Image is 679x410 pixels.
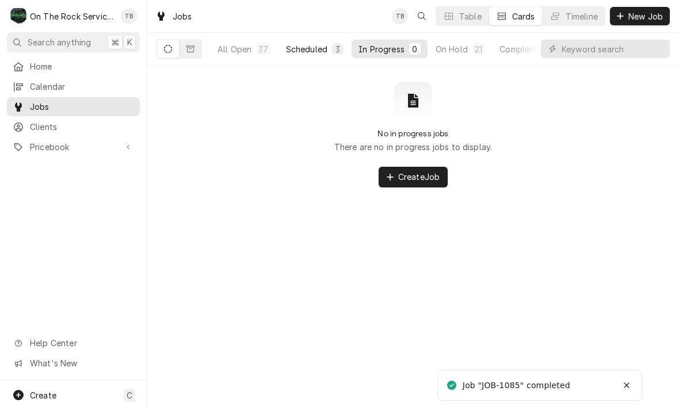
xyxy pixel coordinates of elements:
[499,43,543,55] div: Completed
[127,36,132,48] span: K
[7,137,140,156] a: Go to Pricebook
[377,129,448,139] h2: No in progress jobs
[7,334,140,352] a: Go to Help Center
[30,101,134,113] span: Jobs
[475,43,482,55] div: 21
[121,8,137,24] div: TB
[358,43,405,55] div: In Progress
[566,10,598,22] div: Timeline
[626,10,665,22] span: New Job
[512,10,535,22] div: Cards
[334,43,341,55] div: 3
[30,357,133,369] span: What's New
[258,43,268,55] div: 37
[111,36,119,48] span: ⌘
[7,97,140,116] a: Jobs
[436,43,468,55] div: On Hold
[30,10,115,22] div: On The Rock Services
[396,171,442,183] span: Create Job
[392,8,408,24] div: TB
[7,354,140,373] a: Go to What's New
[413,7,431,25] button: Open search
[30,121,134,133] span: Clients
[562,40,664,58] input: Keyword search
[30,60,134,72] span: Home
[30,141,117,153] span: Pricebook
[463,380,572,392] div: Job "JOB-1085" completed
[334,141,493,153] p: There are no in progress jobs to display.
[459,10,482,22] div: Table
[392,8,408,24] div: Todd Brady's Avatar
[7,57,140,76] a: Home
[10,8,26,24] div: On The Rock Services's Avatar
[286,43,327,55] div: Scheduled
[7,117,140,136] a: Clients
[28,36,91,48] span: Search anything
[121,8,137,24] div: Todd Brady's Avatar
[411,43,418,55] div: 0
[7,32,140,52] button: Search anything⌘K
[610,7,670,25] button: New Job
[30,337,133,349] span: Help Center
[379,167,448,187] button: CreateJob
[7,77,140,96] a: Calendar
[30,390,56,400] span: Create
[127,389,132,401] span: C
[218,43,251,55] div: All Open
[30,81,134,93] span: Calendar
[10,8,26,24] div: O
